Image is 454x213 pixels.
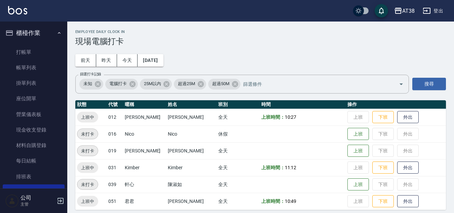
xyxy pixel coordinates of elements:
button: [DATE] [138,54,163,67]
button: 今天 [117,54,138,67]
td: 016 [107,126,123,142]
button: 下班 [372,195,394,208]
div: AT38 [402,7,415,15]
th: 班別 [217,100,260,109]
a: 現金收支登錄 [3,122,65,138]
button: 昨天 [96,54,117,67]
td: 全天 [217,193,260,210]
a: 掛單列表 [3,75,65,91]
button: 上班 [347,128,369,140]
button: 搜尋 [412,78,446,90]
button: AT38 [391,4,417,18]
td: 051 [107,193,123,210]
th: 時間 [260,100,346,109]
div: 超過50M [208,79,240,90]
button: 外出 [397,195,419,208]
p: 主管 [21,201,55,207]
td: 全天 [217,176,260,193]
span: 未打卡 [77,131,98,138]
span: 上班中 [77,114,98,121]
td: 君君 [123,193,166,210]
span: 10:27 [285,114,297,120]
button: 下班 [372,111,394,123]
span: 未打卡 [77,147,98,154]
td: 012 [107,109,123,126]
h2: Employee Daily Clock In [75,30,446,34]
button: 前天 [75,54,96,67]
img: Logo [8,6,27,14]
button: save [375,4,388,17]
h5: 公司 [21,194,55,201]
a: 打帳單 [3,44,65,60]
th: 暱稱 [123,100,166,109]
span: 超過25M [174,80,199,87]
div: 電腦打卡 [105,79,138,90]
span: 10:49 [285,199,297,204]
button: 上班 [347,145,369,157]
td: 039 [107,176,123,193]
div: 未知 [79,79,103,90]
td: Kimber [166,159,216,176]
td: Nico [166,126,216,142]
td: 031 [107,159,123,176]
span: 未知 [79,80,96,87]
td: [PERSON_NAME] [166,142,216,159]
a: 每日結帳 [3,153,65,169]
th: 代號 [107,100,123,109]
div: 25M以內 [140,79,172,90]
button: 外出 [397,111,419,123]
span: 上班中 [77,164,98,171]
div: 超過25M [174,79,206,90]
button: 上班 [347,178,369,191]
a: 排班表 [3,169,65,184]
label: 篩選打卡記錄 [80,72,101,77]
td: [PERSON_NAME] [166,109,216,126]
td: 全天 [217,159,260,176]
th: 姓名 [166,100,216,109]
span: 未打卡 [77,181,98,188]
a: 營業儀表板 [3,107,65,122]
button: 登出 [420,5,446,17]
b: 上班時間： [261,199,285,204]
td: 019 [107,142,123,159]
input: 篩選條件 [241,78,387,90]
span: 上班中 [77,198,98,205]
a: 座位開單 [3,91,65,106]
th: 操作 [346,100,446,109]
span: 25M以內 [140,80,165,87]
td: Kimber [123,159,166,176]
button: 櫃檯作業 [3,24,65,42]
td: Nico [123,126,166,142]
td: [PERSON_NAME] [123,109,166,126]
td: [PERSON_NAME] [166,193,216,210]
span: 電腦打卡 [105,80,131,87]
td: 軒心 [123,176,166,193]
h3: 現場電腦打卡 [75,37,446,46]
span: 11:12 [285,165,297,170]
button: Open [396,79,407,90]
td: 全天 [217,142,260,159]
td: 休假 [217,126,260,142]
td: [PERSON_NAME] [123,142,166,159]
b: 上班時間： [261,114,285,120]
img: Person [5,194,19,208]
a: 材料自購登錄 [3,138,65,153]
a: 帳單列表 [3,60,65,75]
b: 上班時間： [261,165,285,170]
td: 陳淑如 [166,176,216,193]
a: 現場電腦打卡 [3,184,65,200]
td: 全天 [217,109,260,126]
button: 下班 [372,162,394,174]
th: 狀態 [75,100,107,109]
button: 外出 [397,162,419,174]
span: 超過50M [208,80,233,87]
